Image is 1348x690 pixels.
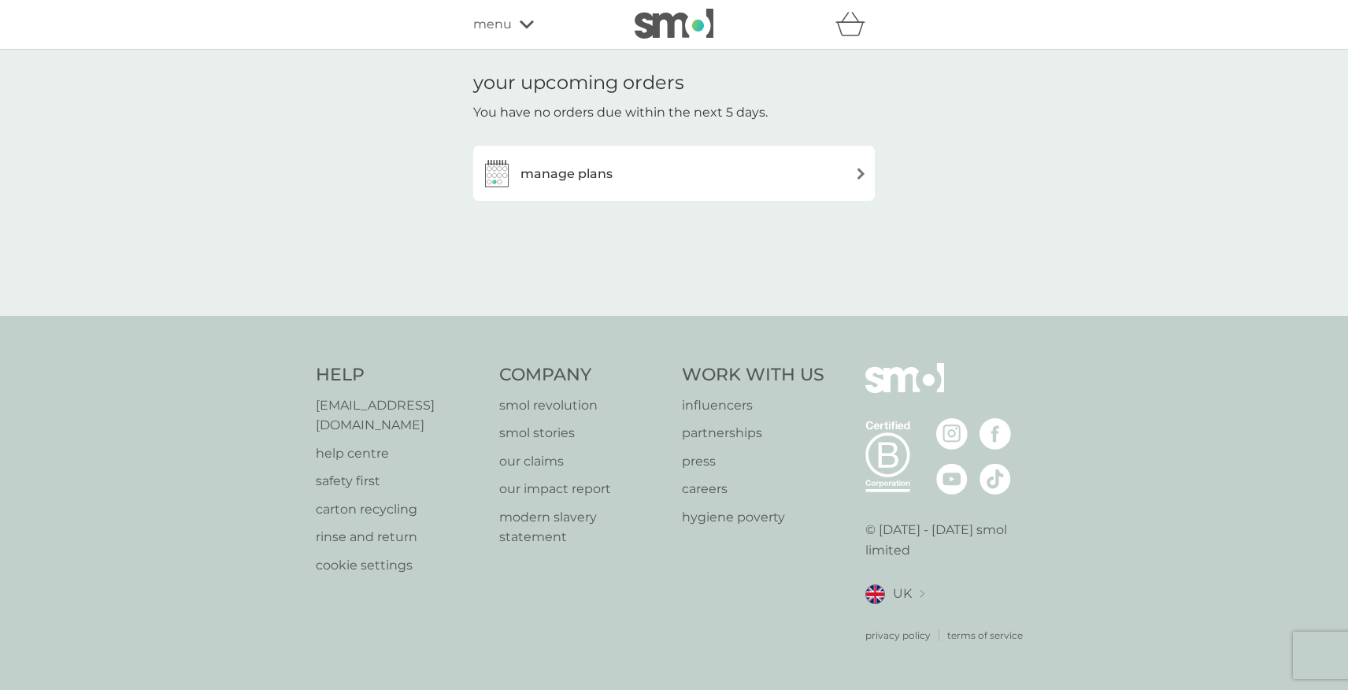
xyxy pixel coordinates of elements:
img: visit the smol Instagram page [936,418,968,450]
a: [EMAIL_ADDRESS][DOMAIN_NAME] [316,395,483,436]
img: UK flag [865,584,885,604]
a: smol revolution [499,395,667,416]
h4: Work With Us [682,363,824,388]
a: partnerships [682,423,824,443]
img: visit the smol Youtube page [936,463,968,495]
span: UK [893,584,912,604]
a: our claims [499,451,667,472]
h1: your upcoming orders [473,72,684,95]
h4: Help [316,363,483,388]
h3: manage plans [520,164,613,184]
a: hygiene poverty [682,507,824,528]
span: menu [473,14,512,35]
p: You have no orders due within the next 5 days. [473,102,768,123]
a: influencers [682,395,824,416]
a: press [682,451,824,472]
img: visit the smol Facebook page [980,418,1011,450]
a: help centre [316,443,483,464]
a: carton recycling [316,499,483,520]
a: privacy policy [865,628,931,643]
p: © [DATE] - [DATE] smol limited [865,520,1033,560]
div: basket [835,9,875,40]
a: careers [682,479,824,499]
a: safety first [316,471,483,492]
img: select a new location [920,590,924,599]
a: terms of service [947,628,1023,643]
img: visit the smol Tiktok page [980,463,1011,495]
a: cookie settings [316,555,483,576]
a: smol stories [499,423,667,443]
a: our impact report [499,479,667,499]
img: arrow right [855,168,867,180]
img: smol [865,363,944,417]
h4: Company [499,363,667,388]
a: modern slavery statement [499,507,667,547]
a: rinse and return [316,527,483,547]
img: smol [635,9,713,39]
